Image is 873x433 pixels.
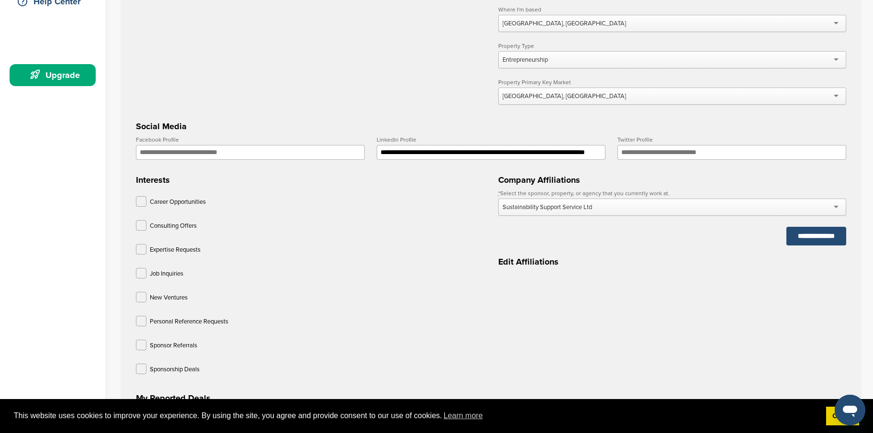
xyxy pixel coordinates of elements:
h3: My Reported Deals [136,391,846,405]
a: Upgrade [10,64,96,86]
h3: Social Media [136,120,846,133]
p: Sponsorship Deals [150,364,200,376]
label: Property Primary Key Market [498,79,846,85]
p: Job Inquiries [150,268,183,280]
p: Expertise Requests [150,244,201,256]
div: Sustainability Support Service Ltd [503,203,592,211]
h3: Edit Affiliations [498,255,846,268]
abbr: required [498,190,500,197]
p: Consulting Offers [150,220,197,232]
p: Sponsor Referrals [150,340,197,352]
label: Select the sponsor, property, or agency that you currently work at. [498,190,846,196]
div: [GEOGRAPHIC_DATA], [GEOGRAPHIC_DATA] [503,19,626,28]
label: Twitter Profile [617,137,846,143]
div: Upgrade [14,67,96,84]
p: Personal Reference Requests [150,316,228,328]
div: Entrepreneurship [503,56,548,64]
p: New Ventures [150,292,188,304]
h3: Interests [136,173,484,187]
label: Property Type [498,43,846,49]
span: This website uses cookies to improve your experience. By using the site, you agree and provide co... [14,409,818,423]
a: dismiss cookie message [826,407,859,426]
label: LinkedIn Profile [377,137,605,143]
div: [GEOGRAPHIC_DATA], [GEOGRAPHIC_DATA] [503,92,626,100]
p: Career Opportunities [150,196,206,208]
iframe: Button to launch messaging window [835,395,865,425]
label: Where I'm based [498,7,846,12]
a: learn more about cookies [442,409,484,423]
h3: Company Affiliations [498,173,846,187]
label: Facebook Profile [136,137,365,143]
